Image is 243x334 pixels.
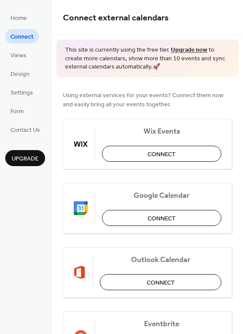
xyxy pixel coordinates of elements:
[102,191,221,200] span: Google Calendar
[5,66,35,81] a: Design
[102,319,221,328] span: Eventbrite
[10,107,24,116] span: Form
[10,70,30,79] span: Design
[63,10,169,26] span: Connect external calendars
[12,154,39,164] span: Upgrade
[5,10,32,25] a: Home
[147,278,175,287] span: Connect
[10,88,33,98] span: Settings
[102,210,221,226] button: Connect
[10,33,33,42] span: Connect
[74,137,88,151] img: wix
[74,265,85,279] img: outlook
[63,91,232,109] span: Using external services for your events? Connect them now and easily bring all your events together.
[171,44,207,56] a: Upgrade now
[10,126,40,135] span: Contact Us
[5,104,29,118] a: Form
[5,48,32,62] a: Views
[102,127,221,136] span: Wix Events
[10,51,26,60] span: Views
[5,29,39,43] a: Connect
[100,274,221,290] button: Connect
[148,214,176,223] span: Connect
[102,146,221,162] button: Connect
[5,150,45,166] button: Upgrade
[5,85,38,99] a: Settings
[10,14,27,23] span: Home
[65,46,230,72] span: This site is currently using the free tier. to create more calendars, show more than 10 events an...
[5,122,45,137] a: Contact Us
[148,150,176,159] span: Connect
[74,201,88,215] img: google
[100,255,221,264] span: Outlook Calendar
